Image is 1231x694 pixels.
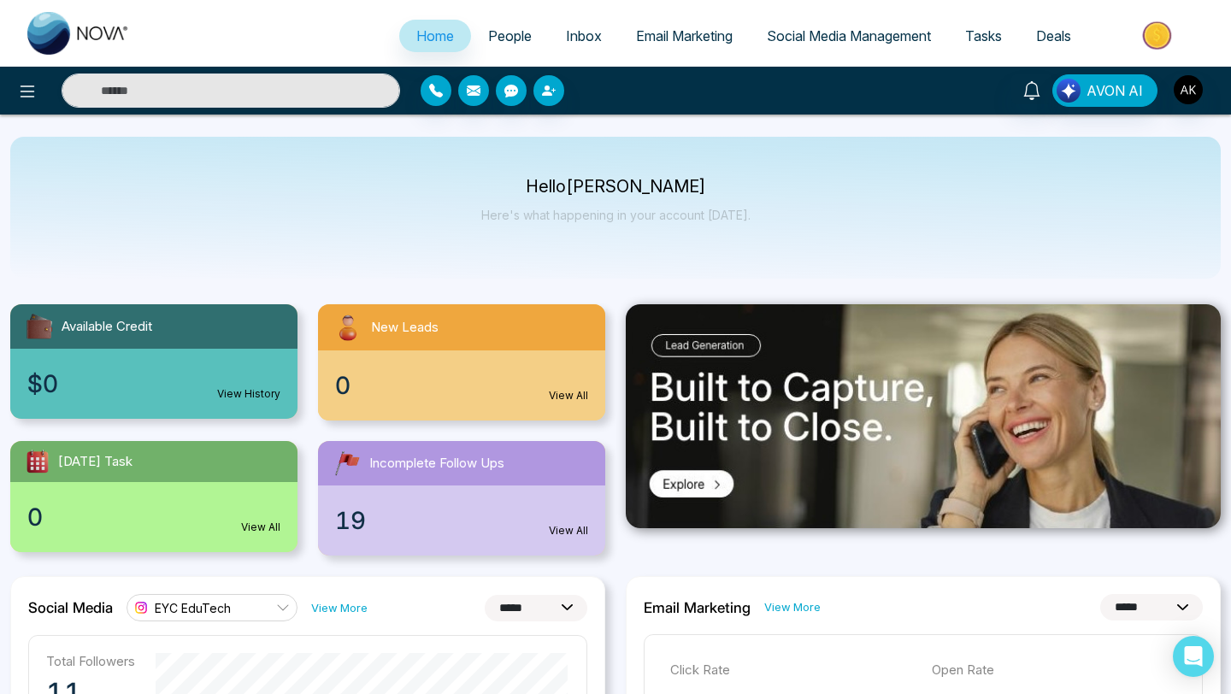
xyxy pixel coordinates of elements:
img: followUps.svg [332,448,362,479]
span: AVON AI [1087,80,1143,101]
a: View All [549,523,588,538]
a: Incomplete Follow Ups19View All [308,441,615,556]
span: Home [416,27,454,44]
a: New Leads0View All [308,304,615,421]
span: 19 [335,503,366,538]
img: . [626,304,1221,528]
p: Here's what happening in your account [DATE]. [481,208,751,222]
h2: Email Marketing [644,599,751,616]
p: Hello [PERSON_NAME] [481,179,751,194]
h2: Social Media [28,599,113,616]
img: instagram [133,599,150,616]
img: newLeads.svg [332,311,364,344]
a: Tasks [948,20,1019,52]
img: Lead Flow [1057,79,1081,103]
img: Nova CRM Logo [27,12,130,55]
a: Email Marketing [619,20,750,52]
a: People [471,20,549,52]
span: New Leads [371,318,439,338]
a: View All [241,520,280,535]
p: Click Rate [670,661,915,680]
span: People [488,27,532,44]
a: View All [549,388,588,403]
span: 0 [27,499,43,535]
a: Social Media Management [750,20,948,52]
a: View More [311,600,368,616]
span: Email Marketing [636,27,733,44]
button: AVON AI [1052,74,1157,107]
p: Open Rate [932,661,1176,680]
a: View More [764,599,821,615]
img: availableCredit.svg [24,311,55,342]
a: Inbox [549,20,619,52]
span: Available Credit [62,317,152,337]
span: Inbox [566,27,602,44]
span: $0 [27,366,58,402]
span: [DATE] Task [58,452,133,472]
img: Market-place.gif [1097,16,1221,55]
p: Total Followers [46,653,135,669]
span: EYC EduTech [155,600,231,616]
div: Open Intercom Messenger [1173,636,1214,677]
span: 0 [335,368,350,403]
span: Deals [1036,27,1071,44]
a: Deals [1019,20,1088,52]
img: User Avatar [1174,75,1203,104]
span: Incomplete Follow Ups [369,454,504,473]
span: Social Media Management [767,27,931,44]
a: View History [217,386,280,402]
span: Tasks [965,27,1002,44]
a: Home [399,20,471,52]
img: todayTask.svg [24,448,51,475]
